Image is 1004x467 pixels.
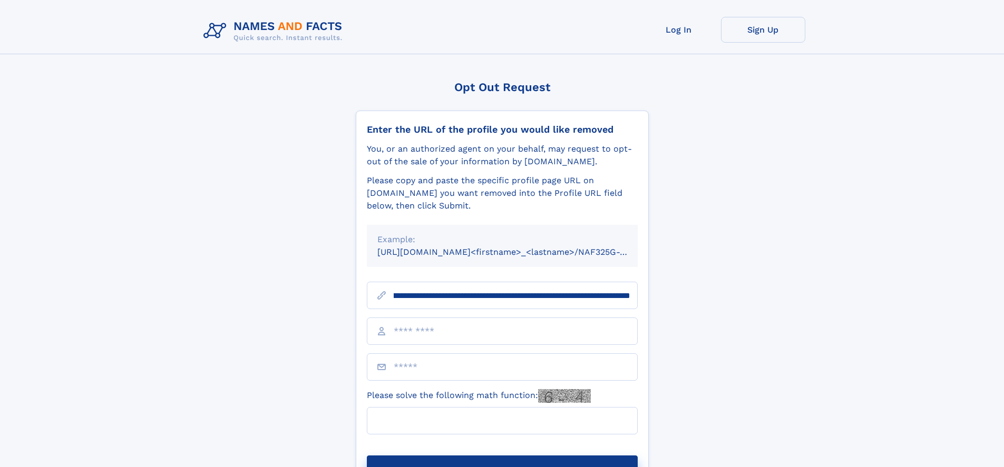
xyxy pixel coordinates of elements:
[199,17,351,45] img: Logo Names and Facts
[377,247,658,257] small: [URL][DOMAIN_NAME]<firstname>_<lastname>/NAF325G-xxxxxxxx
[367,389,591,403] label: Please solve the following math function:
[367,124,638,135] div: Enter the URL of the profile you would like removed
[637,17,721,43] a: Log In
[377,233,627,246] div: Example:
[356,81,649,94] div: Opt Out Request
[367,174,638,212] div: Please copy and paste the specific profile page URL on [DOMAIN_NAME] you want removed into the Pr...
[367,143,638,168] div: You, or an authorized agent on your behalf, may request to opt-out of the sale of your informatio...
[721,17,805,43] a: Sign Up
